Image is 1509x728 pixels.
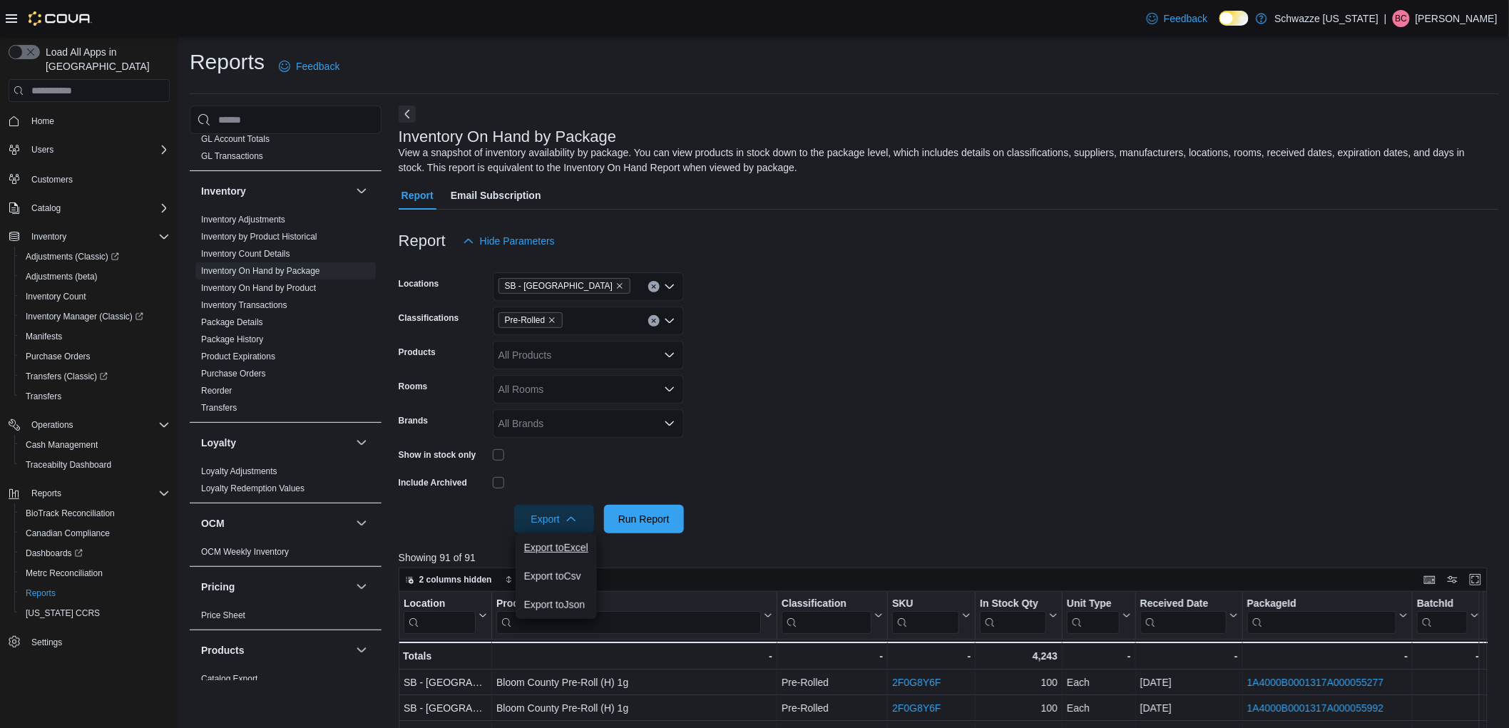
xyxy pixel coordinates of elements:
a: Inventory On Hand by Package [201,266,320,276]
span: Reports [26,588,56,599]
a: Traceabilty Dashboard [20,456,117,473]
button: Metrc Reconciliation [14,563,175,583]
a: Catalog Export [201,674,257,684]
span: Inventory [31,231,66,242]
a: Dashboards [20,545,88,562]
a: Inventory On Hand by Product [201,283,316,293]
button: Unit Type [1067,598,1131,634]
div: [DATE] [1140,699,1238,717]
div: Package URL [1247,598,1396,634]
span: Reports [26,485,170,502]
div: SKU [892,598,959,611]
div: - [1140,647,1238,665]
button: BioTrack Reconciliation [14,503,175,523]
span: Purchase Orders [26,351,91,362]
div: In Stock Qty [980,598,1046,634]
a: 1A4000B0001317A000055277 [1247,677,1384,688]
span: SB - [GEOGRAPHIC_DATA] [505,279,613,293]
button: Products [353,642,370,659]
button: Keyboard shortcuts [1421,571,1438,588]
span: Users [31,144,53,155]
a: Reorder [201,386,232,396]
a: Inventory Manager (Classic) [14,307,175,327]
button: Customers [3,168,175,189]
a: Inventory Transactions [201,300,287,310]
span: Manifests [26,331,62,342]
a: Inventory Count [20,288,92,305]
button: Next [399,106,416,123]
span: Washington CCRS [20,605,170,622]
div: [DATE] [1140,674,1238,691]
h3: Loyalty [201,436,236,450]
div: Location [404,598,476,634]
button: Open list of options [664,384,675,395]
button: Manifests [14,327,175,347]
span: Feedback [1164,11,1207,26]
button: Display options [1444,571,1461,588]
button: Inventory Count [14,287,175,307]
label: Show in stock only [399,449,476,461]
button: 2 columns hidden [399,571,498,588]
div: Each [1067,674,1131,691]
button: Inventory [201,184,350,198]
span: Inventory Count Details [201,248,290,260]
span: GL Account Totals [201,133,270,145]
span: Transfers [26,391,61,402]
button: Location [404,598,487,634]
button: OCM [201,516,350,530]
span: Adjustments (beta) [20,268,170,285]
button: SKU [892,598,971,634]
button: PackageId [1247,598,1408,634]
button: Run Report [604,505,684,533]
span: Catalog Export [201,673,257,685]
div: Location [404,598,476,611]
div: Inventory [190,211,382,422]
a: Package Details [201,317,263,327]
button: Loyalty [353,434,370,451]
p: | [1384,10,1387,27]
span: Settings [31,637,62,648]
button: Catalog [3,198,175,218]
a: Cash Management [20,436,103,453]
button: Export toCsv [516,562,597,590]
label: Include Archived [399,477,467,488]
span: Transfers (Classic) [20,368,170,385]
button: Received Date [1140,598,1238,634]
button: Products [201,643,350,657]
div: SB - [GEOGRAPHIC_DATA] [404,674,487,691]
span: Product Expirations [201,351,275,362]
button: Operations [26,416,79,434]
a: Feedback [1141,4,1213,33]
p: Showing 91 of 91 [399,550,1499,565]
button: Home [3,111,175,131]
div: SB - [GEOGRAPHIC_DATA] [404,699,487,717]
a: 1A4000B0001317A000055992 [1247,702,1384,714]
label: Products [399,347,436,358]
button: Canadian Compliance [14,523,175,543]
span: Customers [26,170,170,188]
h3: Report [399,232,446,250]
a: Transfers [201,403,237,413]
span: Inventory [26,228,170,245]
div: Pre-Rolled [782,699,883,717]
div: Products [190,670,382,710]
div: 4,243 [980,647,1058,665]
button: Cash Management [14,435,175,455]
h1: Reports [190,48,265,76]
div: View a snapshot of inventory availability by package. You can view products in stock down to the ... [399,145,1492,175]
span: Package Details [201,317,263,328]
button: Inventory [353,183,370,200]
a: 2F0G8Y6F [892,677,941,688]
a: OCM Weekly Inventory [201,547,289,557]
span: Inventory On Hand by Product [201,282,316,294]
label: Brands [399,415,428,426]
span: Adjustments (Classic) [20,248,170,265]
div: SKU URL [892,598,959,634]
button: Reports [3,483,175,503]
a: Dashboards [14,543,175,563]
img: Cova [29,11,92,26]
div: Classification [782,598,871,634]
span: Price Sheet [201,610,245,621]
button: Users [26,141,59,158]
button: Enter fullscreen [1467,571,1484,588]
